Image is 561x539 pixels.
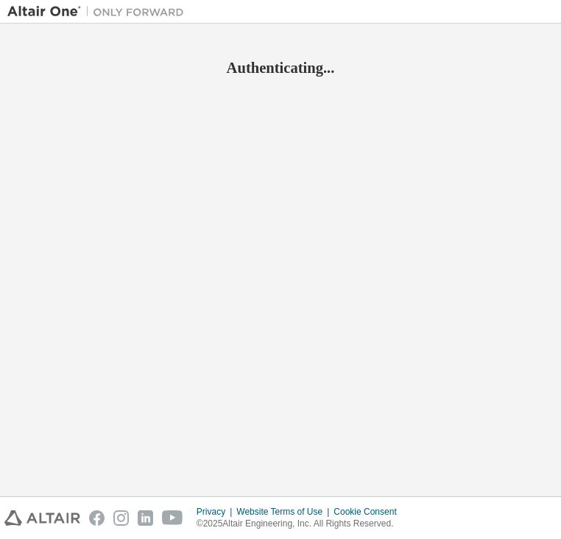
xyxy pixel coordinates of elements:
[7,58,554,77] h2: Authenticating...
[7,4,191,19] img: Altair One
[197,506,236,518] div: Privacy
[113,510,129,526] img: instagram.svg
[236,506,334,518] div: Website Terms of Use
[334,506,405,518] div: Cookie Consent
[4,510,80,526] img: altair_logo.svg
[197,518,406,530] p: © 2025 Altair Engineering, Inc. All Rights Reserved.
[89,510,105,526] img: facebook.svg
[162,510,183,526] img: youtube.svg
[138,510,153,526] img: linkedin.svg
